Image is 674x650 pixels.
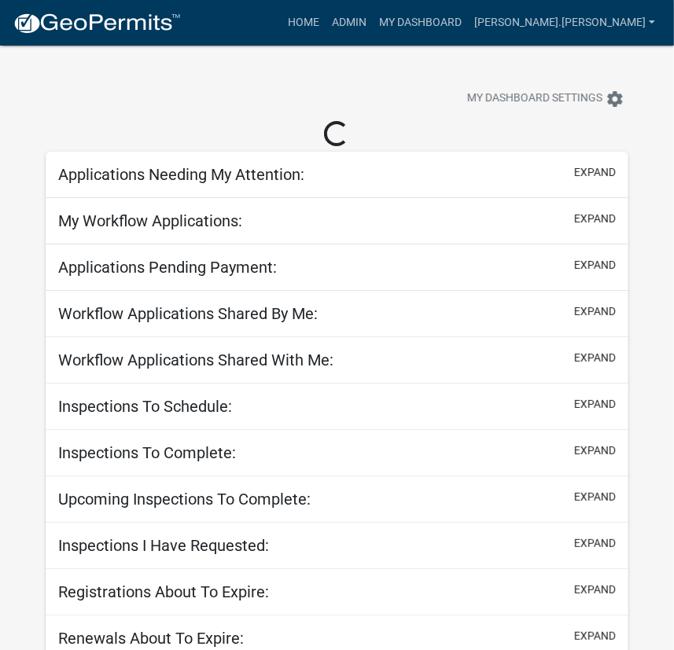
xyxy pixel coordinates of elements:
button: expand [574,582,616,598]
button: expand [574,211,616,227]
button: expand [574,303,616,320]
h5: Workflow Applications Shared By Me: [58,304,318,323]
h5: Upcoming Inspections To Complete: [58,490,311,509]
button: expand [574,350,616,366]
button: expand [574,628,616,644]
h5: Inspections To Schedule: [58,397,232,416]
button: expand [574,164,616,181]
h5: Workflow Applications Shared With Me: [58,351,333,369]
button: expand [574,257,616,274]
h5: Renewals About To Expire: [58,629,244,648]
button: expand [574,489,616,505]
h5: My Workflow Applications: [58,211,242,230]
h5: Registrations About To Expire: [58,582,269,601]
button: expand [574,535,616,552]
a: [PERSON_NAME].[PERSON_NAME] [468,8,661,38]
button: My Dashboard Settingssettings [455,83,637,114]
span: My Dashboard Settings [467,90,602,108]
h5: Inspections I Have Requested: [58,536,269,555]
a: My Dashboard [373,8,468,38]
h5: Inspections To Complete: [58,443,236,462]
h5: Applications Pending Payment: [58,258,277,277]
a: Admin [326,8,373,38]
i: settings [606,90,624,108]
h5: Applications Needing My Attention: [58,165,304,184]
button: expand [574,443,616,459]
button: expand [574,396,616,413]
a: Home [282,8,326,38]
